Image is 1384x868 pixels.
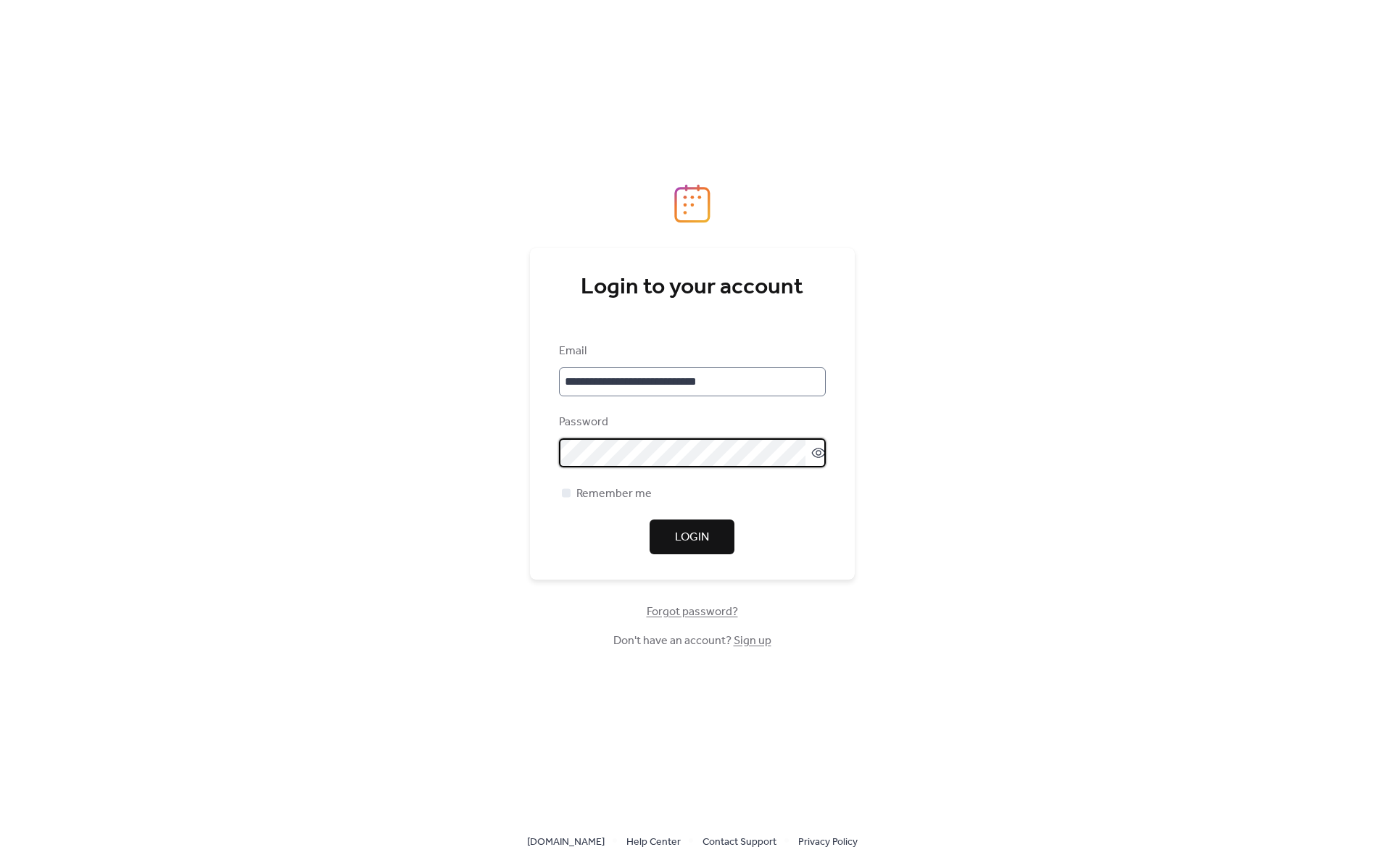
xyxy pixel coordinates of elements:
[674,184,710,223] img: logo
[650,519,734,554] button: Login
[675,529,709,546] span: Login
[798,832,858,851] a: Privacy Policy
[703,834,776,851] span: Contact Support
[613,633,771,650] span: Don't have an account?
[703,832,776,851] a: Contact Support
[647,608,738,616] a: Forgot password?
[559,273,826,302] div: Login to your account
[527,832,605,851] a: [DOMAIN_NAME]
[647,604,738,621] span: Forgot password?
[559,343,823,360] div: Email
[626,834,681,851] span: Help Center
[576,485,652,503] span: Remember me
[734,630,771,652] a: Sign up
[626,832,681,851] a: Help Center
[798,834,858,851] span: Privacy Policy
[559,414,823,431] div: Password
[527,834,605,851] span: [DOMAIN_NAME]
